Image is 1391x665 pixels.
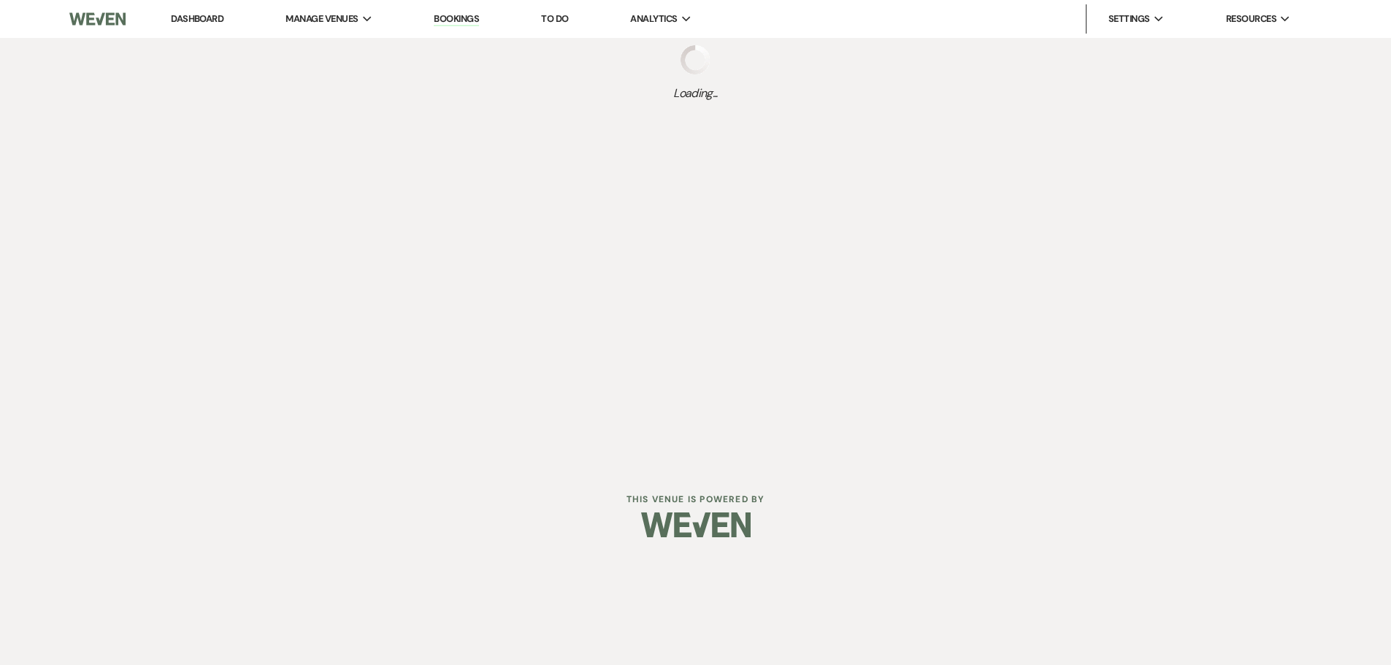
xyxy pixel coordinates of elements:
[641,499,751,550] img: Weven Logo
[673,85,718,102] span: Loading...
[286,12,358,26] span: Manage Venues
[1226,12,1276,26] span: Resources
[434,12,479,26] a: Bookings
[541,12,568,25] a: To Do
[630,12,677,26] span: Analytics
[69,4,125,34] img: Weven Logo
[681,45,710,74] img: loading spinner
[171,12,223,25] a: Dashboard
[1108,12,1150,26] span: Settings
